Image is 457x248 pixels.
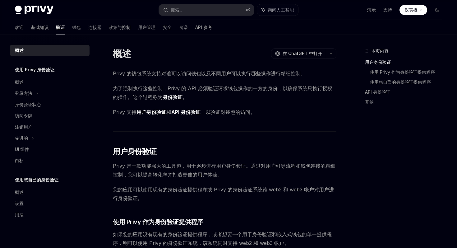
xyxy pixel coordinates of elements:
font: 如果您的应用没有现有的身份验证提供程序，或者想要一个用于身份验证和嵌入式钱包的单一提供程序，则可以使用 Privy 的身份验证系统，该系统同时支持 web2 和 web3 帐户。 [113,231,332,246]
font: 基础知识 [31,25,48,30]
font: 欢迎 [15,25,24,30]
a: 验证 [56,20,65,35]
font: Privy 的钱包系统支持对谁可以访问钱包以及不同用户可以执行哪些操作进行精细控制。 [113,70,306,77]
font: 政策与控制 [109,25,131,30]
a: 支持 [383,7,392,13]
font: 使用 Privy 身份验证 [15,67,54,72]
font: 使用 Privy 作为身份验证提供程序 [113,218,203,226]
font: 支持 [383,7,392,12]
a: 使用 Privy 作为身份验证提供程序 [370,67,447,77]
font: 钱包 [72,25,81,30]
font: 白标 [15,158,24,163]
a: 开始 [365,97,447,107]
a: 概述 [10,77,90,88]
font: 概述 [113,48,131,59]
a: API 身份验证 [365,87,447,97]
font: API 参考 [195,25,212,30]
a: 概述 [10,187,90,198]
font: UI 组件 [15,147,29,152]
font: 概述 [15,48,24,53]
font: 询问人工智能 [268,7,294,12]
font: 用法 [15,212,24,217]
font: 使用 Privy 作为身份验证提供程序 [370,69,435,75]
font: ⌘ [246,7,247,12]
a: 安全 [163,20,172,35]
font: Privy 支持 [113,109,136,115]
font: 使用您自己的身份验证提供程序 [370,79,431,85]
a: 使用您自己的身份验证提供程序 [370,77,447,87]
a: 访问令牌 [10,110,90,121]
a: 设置 [10,198,90,209]
a: 演示 [367,7,376,13]
font: 搜索... [171,7,182,12]
font: 使用您自己的身份验证 [15,177,58,182]
font: 。 [182,94,187,100]
font: 本页内容 [371,48,389,54]
font: ，以验证对钱包的访问。 [201,109,255,115]
a: 用户管理 [138,20,155,35]
font: 用户管理 [138,25,155,30]
a: 连接器 [88,20,101,35]
font: K [247,7,250,12]
font: 用户身份验证 [365,59,391,65]
a: 欢迎 [15,20,24,35]
font: 用户身份验证 [113,147,156,156]
font: 身份验证 [163,94,182,100]
font: 概述 [15,79,24,85]
font: 和 [166,109,171,115]
font: 访问令牌 [15,113,32,118]
a: UI 组件 [10,144,90,155]
font: 用户身份验证 [136,109,166,115]
font: 注销用户 [15,124,32,129]
a: 用法 [10,209,90,220]
font: 验证 [56,25,65,30]
button: 搜索...⌘K [159,4,254,16]
a: 食谱 [179,20,188,35]
font: API 身份验证 [171,109,201,115]
a: 政策与控制 [109,20,131,35]
font: 食谱 [179,25,188,30]
font: 仪表板 [404,7,418,12]
button: 询问人工智能 [257,4,298,16]
button: 在 ChatGPT 中打开 [271,48,326,59]
font: API 身份验证 [365,89,390,95]
font: Privy 是一款功能强大的工具包，用于逐步进行用户身份验证。通过对用户引导流程和钱包连接的精细控制，您可以提高转化率并打造更佳的用户体验。 [113,163,335,178]
a: 注销用户 [10,121,90,133]
font: 为了强制执行这些控制，Privy 的 API 必须验证请求钱包操作的一方的身份，以确保系统只执行授权的操作。这个过程称为 [113,85,332,100]
font: 演示 [367,7,376,12]
font: 您的应用可以使用现有的身份验证提供程序或 Privy 的身份验证系统跨 web2 和 web3 帐户对用户进行身份验证。 [113,186,334,201]
a: 用户身份验证 [365,57,447,67]
font: 安全 [163,25,172,30]
font: 概述 [15,190,24,195]
font: 身份验证状态 [15,102,41,107]
font: 登录方法 [15,91,32,96]
img: 深色标志 [15,6,53,14]
a: 仪表板 [399,5,427,15]
font: 先进的 [15,135,28,141]
a: 白标 [10,155,90,166]
font: 连接器 [88,25,101,30]
font: 在 ChatGPT 中打开 [283,51,322,56]
a: 钱包 [72,20,81,35]
button: 切换暗模式 [432,5,442,15]
a: API 参考 [195,20,212,35]
a: 基础知识 [31,20,48,35]
a: 身份验证状态 [10,99,90,110]
a: 概述 [10,45,90,56]
font: 设置 [15,201,24,206]
font: 开始 [365,99,374,105]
